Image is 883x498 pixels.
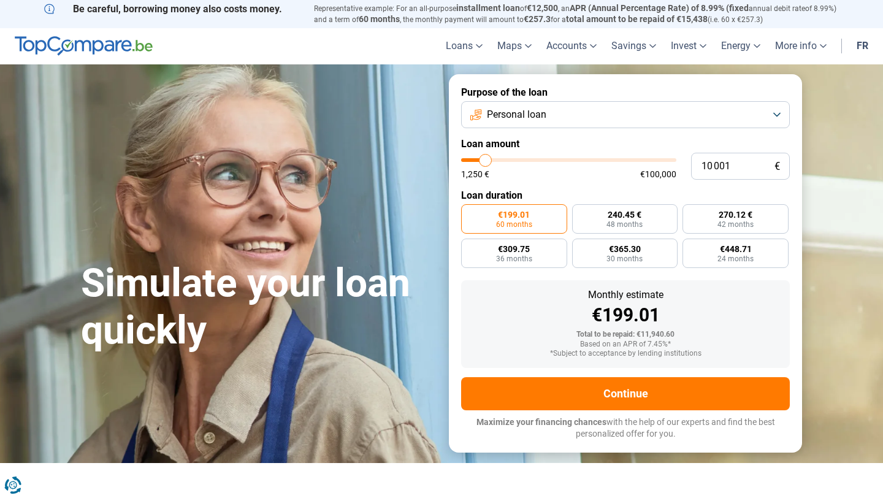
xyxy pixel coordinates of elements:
font: for a [551,15,566,24]
font: with the help of our experts and find the best personalized offer for you. [576,417,775,439]
button: Continue [461,377,790,410]
font: €100,000 [640,169,676,179]
font: €448.71 [720,244,752,254]
font: Representative example: For an all-purpose [314,4,456,13]
font: Accounts [546,40,587,52]
a: Accounts [539,28,604,64]
font: Personal loan [487,109,546,120]
font: Based on an APR of 7.45%* [580,340,671,348]
font: €199.01 [592,304,660,326]
font: Energy [721,40,751,52]
font: Maps [497,40,522,52]
font: €199.01 [498,210,530,220]
font: 48 months [606,220,643,229]
font: 270.12 € [719,210,752,220]
font: Loan amount [461,138,519,150]
font: € [774,160,780,172]
a: Maps [490,28,539,64]
font: Maximize your financing chances [476,417,606,427]
font: €12,500 [527,3,558,13]
font: 36 months [496,255,532,263]
font: Simulate your loan quickly [81,260,410,353]
font: of 8.99%) and a term of [314,4,836,24]
font: (i.e. 60 x €257.3) [708,15,763,24]
font: Total to be repaid: €11,940.60 [576,330,675,339]
a: More info [768,28,834,64]
font: of [520,4,527,13]
font: 240.45 € [608,210,641,220]
font: fixed [729,3,749,13]
font: Purpose of the loan [461,86,548,98]
font: Savings [611,40,646,52]
font: €257.3 [524,14,551,24]
font: Be careful, borrowing money also costs money. [73,3,282,15]
font: €309.75 [498,244,530,254]
font: , the monthly payment will amount to [400,15,524,24]
font: APR (Annual Percentage Rate) of 8.99% ( [570,3,729,13]
font: Monthly estimate [588,289,663,301]
a: Invest [663,28,714,64]
a: Energy [714,28,768,64]
font: total amount to be repaid of €15,438 [566,14,708,24]
font: Invest [671,40,697,52]
font: annual debit rate [749,4,805,13]
button: Personal loan [461,101,790,128]
a: fr [849,28,876,64]
font: 30 months [606,255,643,263]
font: More info [775,40,817,52]
font: 60 months [496,220,532,229]
font: , an [558,4,570,13]
font: 42 months [717,220,754,229]
font: *Subject to acceptance by lending institutions [550,349,701,358]
font: 24 months [717,255,754,263]
a: Savings [604,28,663,64]
font: installment loan [456,3,520,13]
a: Loans [438,28,490,64]
font: fr [857,40,868,52]
font: Loans [446,40,473,52]
font: Continue [603,387,648,400]
font: 1,250 € [461,169,489,179]
font: Loan duration [461,190,522,201]
img: TopCompare [15,36,153,56]
font: €365.30 [609,244,641,254]
font: 60 months [359,14,400,24]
